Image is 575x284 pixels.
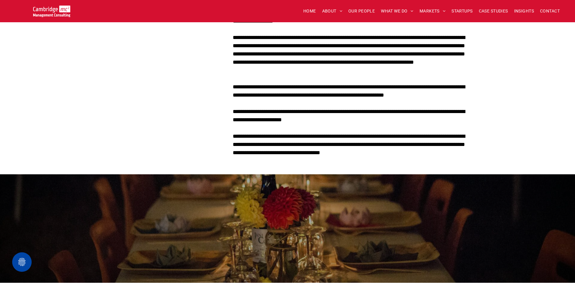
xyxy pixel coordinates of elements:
[33,5,71,17] img: Go to Homepage
[476,6,511,16] a: CASE STUDIES
[537,6,563,16] a: CONTACT
[378,6,416,16] a: WHAT WE DO
[345,6,378,16] a: OUR PEOPLE
[416,6,448,16] a: MARKETS
[300,6,319,16] a: HOME
[511,6,537,16] a: INSIGHTS
[319,6,346,16] a: ABOUT
[33,6,71,13] a: Your Business Transformed | Cambridge Management Consulting
[448,6,476,16] a: STARTUPS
